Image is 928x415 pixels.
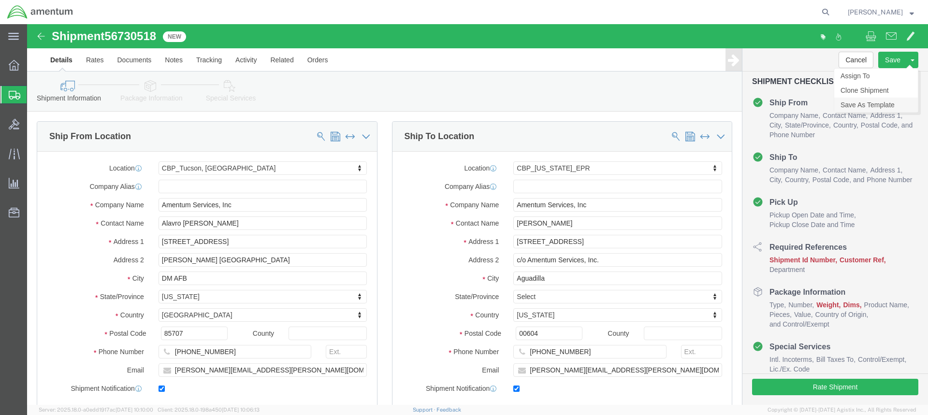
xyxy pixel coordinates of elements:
[768,406,916,414] span: Copyright © [DATE]-[DATE] Agistix Inc., All Rights Reserved
[39,407,153,413] span: Server: 2025.18.0-a0edd1917ac
[158,407,260,413] span: Client: 2025.18.0-198a450
[222,407,260,413] span: [DATE] 10:06:13
[7,5,73,19] img: logo
[847,6,914,18] button: [PERSON_NAME]
[436,407,461,413] a: Feedback
[27,24,928,405] iframe: FS Legacy Container
[848,7,903,17] span: Alvaro Borbon
[116,407,153,413] span: [DATE] 10:10:00
[413,407,437,413] a: Support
